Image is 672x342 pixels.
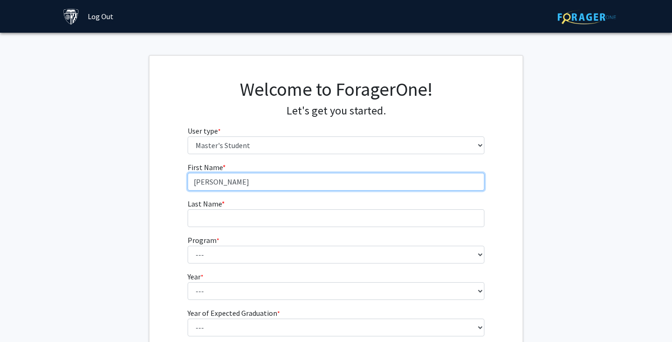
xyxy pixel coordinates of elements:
[63,8,79,25] img: Johns Hopkins University Logo
[188,235,219,246] label: Program
[188,271,203,282] label: Year
[188,199,222,208] span: Last Name
[188,104,485,118] h4: Let's get you started.
[188,125,221,136] label: User type
[7,300,40,335] iframe: Chat
[188,307,280,319] label: Year of Expected Graduation
[558,10,616,24] img: ForagerOne Logo
[188,163,223,172] span: First Name
[188,78,485,100] h1: Welcome to ForagerOne!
